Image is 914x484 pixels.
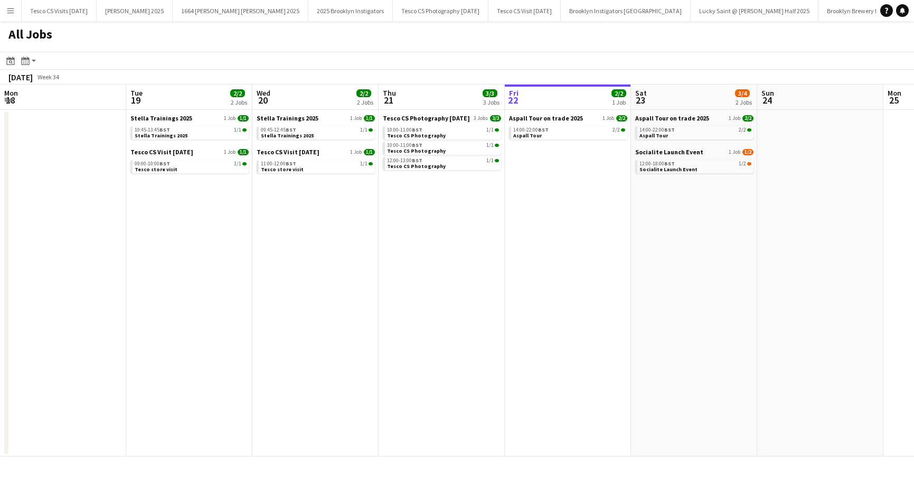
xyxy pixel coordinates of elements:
[360,161,368,166] span: 1/1
[886,94,901,106] span: 25
[350,115,362,122] span: 1 Job
[234,161,241,166] span: 1/1
[257,148,319,156] span: Tesco CS Visit August 2025
[387,163,446,170] span: Tesco CS Photography
[742,115,753,122] span: 2/2
[474,115,488,122] span: 3 Jobs
[387,143,422,148] span: 10:00-11:00
[761,88,774,98] span: Sun
[173,1,308,21] button: 1664 [PERSON_NAME] [PERSON_NAME] 2025
[383,114,501,122] a: Tesco CS Photography [DATE]3 Jobs3/3
[387,132,446,139] span: Tesco CS Photography
[602,115,614,122] span: 1 Job
[130,148,249,156] a: Tesco CS Visit [DATE]1 Job1/1
[130,148,249,175] div: Tesco CS Visit [DATE]1 Job1/109:00-10:00BST1/1Tesco store visit
[509,114,583,122] span: Aspall Tour on trade 2025
[224,115,235,122] span: 1 Job
[621,128,625,132] span: 2/2
[261,160,373,172] a: 11:00-12:00BST1/1Tesco store visit
[35,73,61,81] span: Week 34
[639,132,668,139] span: Aspall Tour
[635,148,753,156] a: Socialite Launch Event1 Job1/2
[383,88,396,98] span: Thu
[635,148,703,156] span: Socialite Launch Event
[387,126,499,138] a: 10:00-11:00BST1/1Tesco CS Photography
[735,89,750,97] span: 3/4
[135,166,177,173] span: Tesco store visit
[130,88,143,98] span: Tue
[242,128,247,132] span: 1/1
[507,94,519,106] span: 22
[135,132,187,139] span: Stella Trainings 2025
[613,127,620,133] span: 2/2
[387,142,499,154] a: 10:00-11:00BST1/1Tesco CS Photography
[495,144,499,147] span: 1/1
[412,126,422,133] span: BST
[635,148,753,175] div: Socialite Launch Event1 Job1/212:00-18:00BST1/2Socialite Launch Event
[356,89,371,97] span: 2/2
[635,114,753,122] a: Aspall Tour on trade 20251 Job2/2
[387,158,422,163] span: 12:00-13:00
[3,94,18,106] span: 18
[257,114,318,122] span: Stella Trainings 2025
[739,161,746,166] span: 1/2
[130,114,192,122] span: Stella Trainings 2025
[488,1,561,21] button: Tesco CS Visit [DATE]
[159,160,170,167] span: BST
[261,126,373,138] a: 09:45-12:45BST1/1Stella Trainings 2025
[509,114,627,122] a: Aspall Tour on trade 20251 Job2/2
[664,126,675,133] span: BST
[286,160,296,167] span: BST
[360,127,368,133] span: 1/1
[257,114,375,148] div: Stella Trainings 20251 Job1/109:45-12:45BST1/1Stella Trainings 2025
[742,149,753,155] span: 1/2
[22,1,97,21] button: Tesco CS Visits [DATE]
[538,126,549,133] span: BST
[760,94,774,106] span: 24
[635,88,647,98] span: Sat
[387,147,446,154] span: Tesco CS Photography
[561,1,691,21] button: Brooklyn Instigators [GEOGRAPHIC_DATA]
[483,89,497,97] span: 3/3
[261,161,296,166] span: 11:00-12:00
[747,128,751,132] span: 2/2
[664,160,675,167] span: BST
[286,126,296,133] span: BST
[261,127,296,133] span: 09:45-12:45
[8,72,33,82] div: [DATE]
[4,88,18,98] span: Mon
[238,115,249,122] span: 1/1
[612,98,626,106] div: 1 Job
[611,89,626,97] span: 2/2
[238,149,249,155] span: 1/1
[224,149,235,155] span: 1 Job
[231,98,247,106] div: 2 Jobs
[130,114,249,148] div: Stella Trainings 20251 Job1/110:45-13:45BST1/1Stella Trainings 2025
[135,126,247,138] a: 10:45-13:45BST1/1Stella Trainings 2025
[616,115,627,122] span: 2/2
[393,1,488,21] button: Tesco CS Photography [DATE]
[135,160,247,172] a: 09:00-10:00BST1/1Tesco store visit
[369,128,373,132] span: 1/1
[486,158,494,163] span: 1/1
[97,1,173,21] button: [PERSON_NAME] 2025
[729,149,740,155] span: 1 Job
[230,89,245,97] span: 2/2
[257,88,270,98] span: Wed
[387,127,422,133] span: 10:00-11:00
[634,94,647,106] span: 23
[257,148,375,175] div: Tesco CS Visit [DATE]1 Job1/111:00-12:00BST1/1Tesco store visit
[509,88,519,98] span: Fri
[364,115,375,122] span: 1/1
[129,94,143,106] span: 19
[635,114,709,122] span: Aspall Tour on trade 2025
[513,132,542,139] span: Aspall Tour
[261,132,314,139] span: Stella Trainings 2025
[486,127,494,133] span: 1/1
[387,157,499,169] a: 12:00-13:00BST1/1Tesco CS Photography
[135,161,170,166] span: 09:00-10:00
[495,128,499,132] span: 1/1
[130,148,193,156] span: Tesco CS Visit August 2025
[364,149,375,155] span: 1/1
[381,94,396,106] span: 21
